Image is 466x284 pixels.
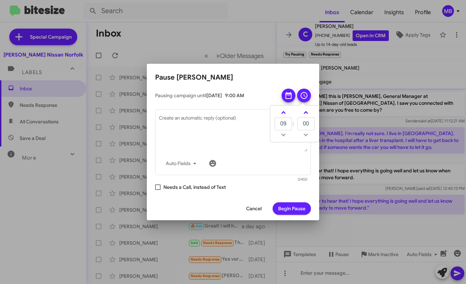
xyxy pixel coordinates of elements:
[275,117,292,130] input: HH
[292,117,297,131] td: :
[225,92,244,99] span: 9:00 AM
[206,92,222,99] span: [DATE]
[155,72,311,83] h2: Pause [PERSON_NAME]
[246,202,262,215] span: Cancel
[278,202,305,215] span: Begin Pause
[297,117,315,130] input: MM
[166,157,199,170] span: Auto Fields
[298,177,307,182] mat-hint: 0/450
[273,202,311,215] button: Begin Pause
[241,202,267,215] button: Cancel
[160,157,204,170] button: Auto Fields
[155,92,276,99] span: Pausing campaign until
[163,183,226,191] span: Needs a Call, instead of Text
